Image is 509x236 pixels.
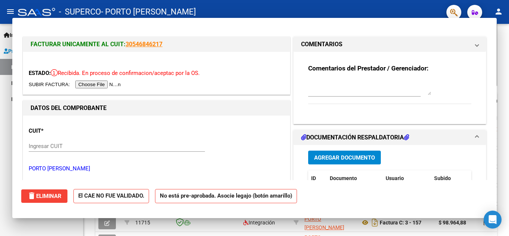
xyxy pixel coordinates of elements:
strong: No está pre-aprobada. Asocie legajo (botón amarillo) [155,189,297,204]
span: Recibida. En proceso de confirmacion/aceptac por la OS. [51,70,200,76]
datatable-header-cell: Subido [431,170,468,186]
mat-icon: person [494,7,503,16]
datatable-header-cell: Usuario [383,170,431,186]
strong: Comentarios del Prestador / Gerenciador: [308,64,429,72]
div: COMENTARIOS [294,52,486,124]
span: Integración [243,220,275,226]
datatable-header-cell: ID [308,170,327,186]
span: FACTURAR UNICAMENTE AL CUIT: [31,41,126,48]
strong: El CAE NO FUE VALIDADO. [73,189,149,204]
mat-expansion-panel-header: COMENTARIOS [294,37,486,52]
strong: $ 98.964,88 [439,220,466,226]
datatable-header-cell: Documento [327,170,383,186]
button: Eliminar [21,189,67,203]
span: Prestadores / Proveedores [4,47,72,55]
p: PORTO [PERSON_NAME] [29,164,284,173]
span: Agregar Documento [314,154,375,161]
p: CUIT [29,127,105,135]
span: - PORTO [PERSON_NAME] [101,4,196,20]
strong: Factura C: 3 - 157 [380,220,421,226]
h1: COMENTARIOS [301,40,342,49]
span: Eliminar [27,193,61,199]
mat-icon: menu [6,7,15,16]
i: Descargar documento [370,217,380,229]
span: ESTADO: [29,70,51,76]
div: 27327666121 [304,215,354,230]
datatable-header-cell: Acción [468,170,506,186]
span: Usuario [386,175,404,181]
span: - SUPERCO [59,4,101,20]
span: Documento [330,175,357,181]
span: 11715 [135,220,150,226]
div: Open Intercom Messenger [484,211,502,229]
mat-expansion-panel-header: DOCUMENTACIÓN RESPALDATORIA [294,130,486,145]
a: 30546846217 [126,41,162,48]
mat-icon: delete [27,191,36,200]
strong: DATOS DEL COMPROBANTE [31,104,107,111]
span: Subido [434,175,451,181]
button: Agregar Documento [308,151,381,164]
span: Inicio [4,31,23,39]
h1: DOCUMENTACIÓN RESPALDATORIA [301,133,409,142]
span: [DATE] [483,220,499,226]
span: ID [311,175,316,181]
